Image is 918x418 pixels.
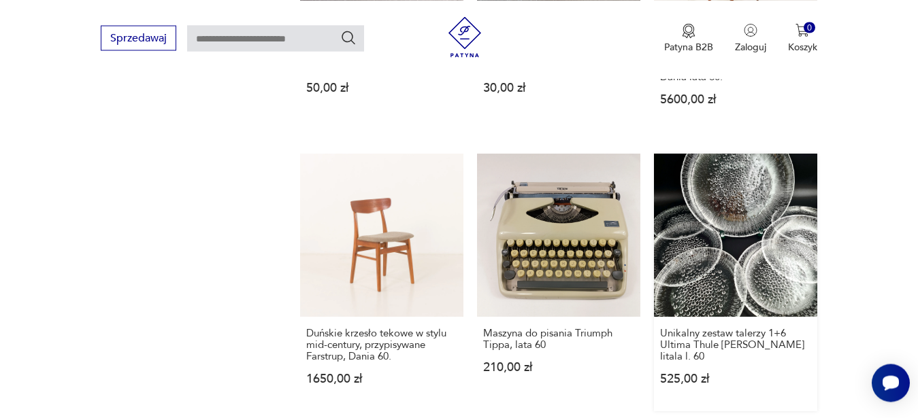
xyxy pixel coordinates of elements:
[306,373,457,385] p: 1650,00 zł
[664,23,713,53] a: Ikona medaluPatyna B2B
[788,23,817,53] button: 0Koszyk
[340,29,357,46] button: Szukaj
[306,328,457,362] h3: Duńskie krzesło tekowe w stylu mid-century, przypisywane Farstrup, Dania 60.
[483,82,634,94] p: 30,00 zł
[101,34,176,43] a: Sprzedawaj
[654,154,817,411] a: Unikalny zestaw talerzy 1+6 Ultima Thule Tapio Wirkkala Iitala l. 60Unikalny zestaw talerzy 1+6 U...
[796,23,809,37] img: Ikona koszyka
[300,154,463,411] a: Duńskie krzesło tekowe w stylu mid-century, przypisywane Farstrup, Dania 60.Duńskie krzesło tekow...
[664,40,713,53] p: Patyna B2B
[477,154,640,411] a: Maszyna do pisania Triumph Tippa, lata 60Maszyna do pisania Triumph Tippa, lata 60210,00 zł
[483,362,634,373] p: 210,00 zł
[735,40,766,53] p: Zaloguj
[682,23,695,38] img: Ikona medalu
[788,40,817,53] p: Koszyk
[660,94,811,105] p: 5600,00 zł
[660,328,811,362] h3: Unikalny zestaw talerzy 1+6 Ultima Thule [PERSON_NAME] Iitala l. 60
[735,23,766,53] button: Zaloguj
[660,373,811,385] p: 525,00 zł
[660,48,811,83] h3: Duński tekowy vintage zestaw ścienny do domowego biura, Dania lata 60.
[444,16,485,57] img: Patyna - sklep z meblami i dekoracjami vintage
[306,82,457,94] p: 50,00 zł
[804,22,815,33] div: 0
[744,23,757,37] img: Ikonka użytkownika
[664,23,713,53] button: Patyna B2B
[101,25,176,50] button: Sprzedawaj
[872,364,910,402] iframe: Smartsupp widget button
[483,328,634,351] h3: Maszyna do pisania Triumph Tippa, lata 60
